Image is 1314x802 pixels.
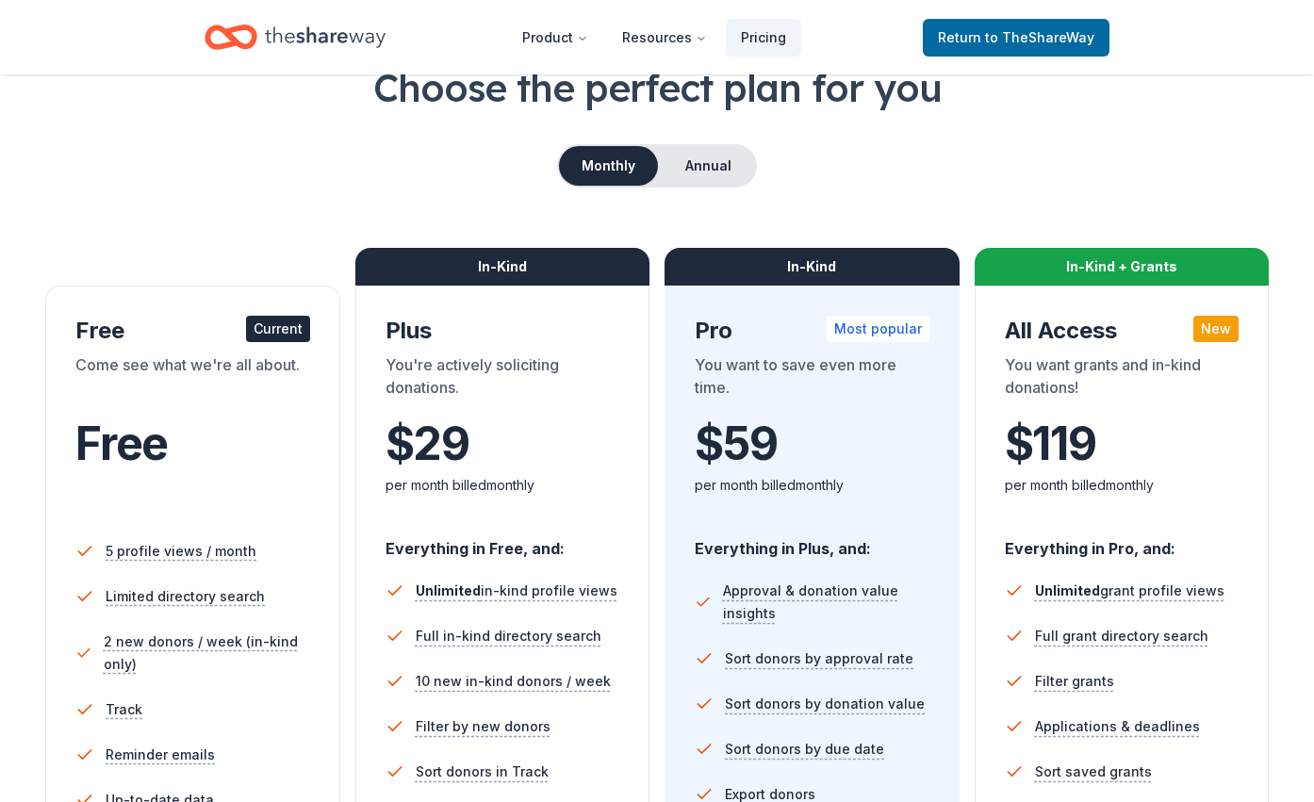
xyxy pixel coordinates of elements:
[723,580,929,625] span: Approval & donation value insights
[1193,316,1239,342] div: New
[938,26,1094,49] span: Return
[559,146,658,186] button: Monthly
[386,474,620,497] div: per month billed monthly
[1035,670,1114,693] span: Filter grants
[695,474,929,497] div: per month billed monthly
[1005,417,1096,470] span: $ 119
[923,19,1109,57] a: Returnto TheShareWay
[827,316,929,342] div: Most popular
[106,540,256,563] span: 5 profile views / month
[416,582,481,598] span: Unlimited
[106,744,215,766] span: Reminder emails
[75,316,310,346] div: Free
[416,582,617,598] span: in-kind profile views
[386,521,620,561] div: Everything in Free, and:
[726,19,801,57] a: Pricing
[1035,761,1152,783] span: Sort saved grants
[45,61,1269,114] h1: Choose the perfect plan for you
[1005,521,1240,561] div: Everything in Pro, and:
[1005,316,1240,346] div: All Access
[246,316,310,342] div: Current
[1035,582,1100,598] span: Unlimited
[106,585,265,608] span: Limited directory search
[205,15,386,59] a: Home
[416,670,611,693] span: 10 new in-kind donors / week
[1005,353,1240,406] div: You want grants and in-kind donations!
[416,625,601,647] span: Full in-kind directory search
[1005,474,1240,497] div: per month billed monthly
[355,248,650,286] div: In-Kind
[507,15,801,59] nav: Main
[695,521,929,561] div: Everything in Plus, and:
[695,353,929,406] div: You want to save even more time.
[75,353,310,406] div: Come see what we're all about.
[607,19,722,57] button: Resources
[386,417,469,470] span: $ 29
[1035,582,1224,598] span: grant profile views
[416,715,550,738] span: Filter by new donors
[695,316,929,346] div: Pro
[725,693,925,715] span: Sort donors by donation value
[725,647,913,670] span: Sort donors by approval rate
[985,29,1094,45] span: to TheShareWay
[106,698,142,721] span: Track
[104,630,310,676] span: 2 new donors / week (in-kind only)
[416,761,549,783] span: Sort donors in Track
[665,248,960,286] div: In-Kind
[1035,625,1208,647] span: Full grant directory search
[75,416,168,471] span: Free
[975,248,1270,286] div: In-Kind + Grants
[662,146,755,186] button: Annual
[725,738,884,761] span: Sort donors by due date
[1035,715,1200,738] span: Applications & deadlines
[386,316,620,346] div: Plus
[695,417,777,470] span: $ 59
[386,353,620,406] div: You're actively soliciting donations.
[507,19,603,57] button: Product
